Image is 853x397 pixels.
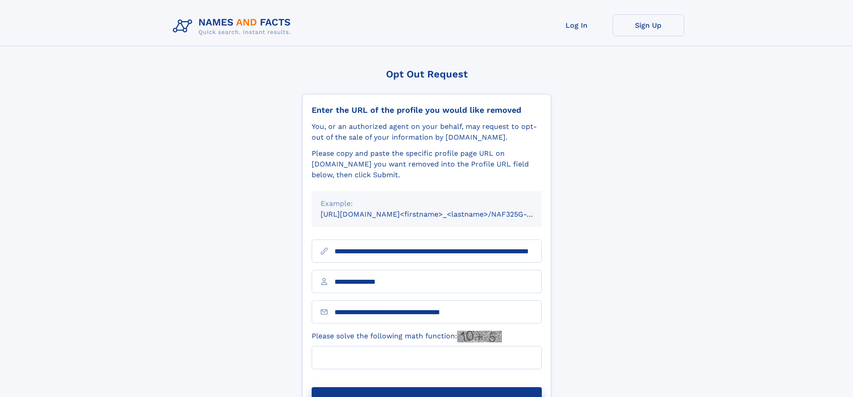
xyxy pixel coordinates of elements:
[312,121,542,143] div: You, or an authorized agent on your behalf, may request to opt-out of the sale of your informatio...
[321,210,559,218] small: [URL][DOMAIN_NAME]<firstname>_<lastname>/NAF325G-xxxxxxxx
[312,331,502,342] label: Please solve the following math function:
[312,105,542,115] div: Enter the URL of the profile you would like removed
[541,14,613,36] a: Log In
[169,14,298,38] img: Logo Names and Facts
[302,68,551,80] div: Opt Out Request
[613,14,684,36] a: Sign Up
[321,198,533,209] div: Example:
[312,148,542,180] div: Please copy and paste the specific profile page URL on [DOMAIN_NAME] you want removed into the Pr...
